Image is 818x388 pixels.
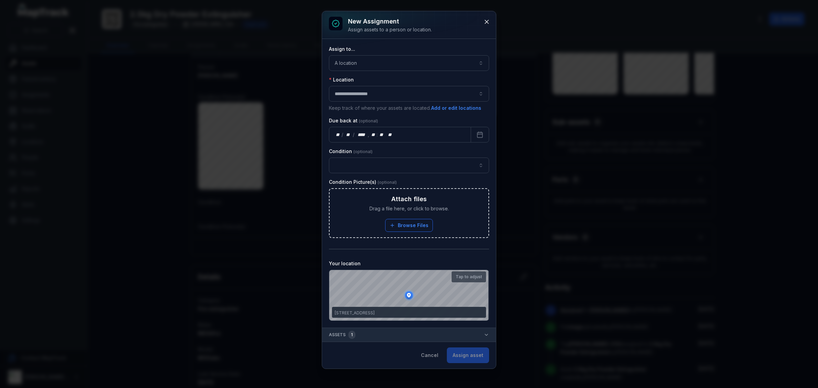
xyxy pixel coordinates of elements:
div: year, [355,131,368,138]
label: Your location [329,260,361,267]
label: Condition [329,148,373,155]
label: Condition Picture(s) [329,179,397,185]
span: Drag a file here, or click to browse. [369,205,449,212]
div: / [353,131,355,138]
div: , [368,131,370,138]
strong: Tap to adjust [456,274,482,280]
div: 1 [348,331,355,339]
div: Assign assets to a person or location. [348,26,432,33]
div: minute, [378,131,385,138]
h3: Attach files [391,194,427,204]
div: month, [344,131,353,138]
label: Assign to... [329,46,355,53]
div: / [342,131,344,138]
div: : [377,131,378,138]
canvas: Map [329,270,488,320]
div: am/pm, [387,131,394,138]
button: A location [329,55,489,71]
label: Due back at [329,117,378,124]
button: Add or edit locations [431,104,482,112]
h3: New assignment [348,17,432,26]
div: day, [335,131,342,138]
button: Calendar [471,127,489,143]
span: Assets [329,331,355,339]
span: [STREET_ADDRESS] [335,310,375,315]
button: Browse Files [385,219,433,232]
label: Location [329,76,354,83]
p: Keep track of where your assets are located. [329,104,489,112]
div: hour, [370,131,377,138]
button: Assets1 [322,328,496,342]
